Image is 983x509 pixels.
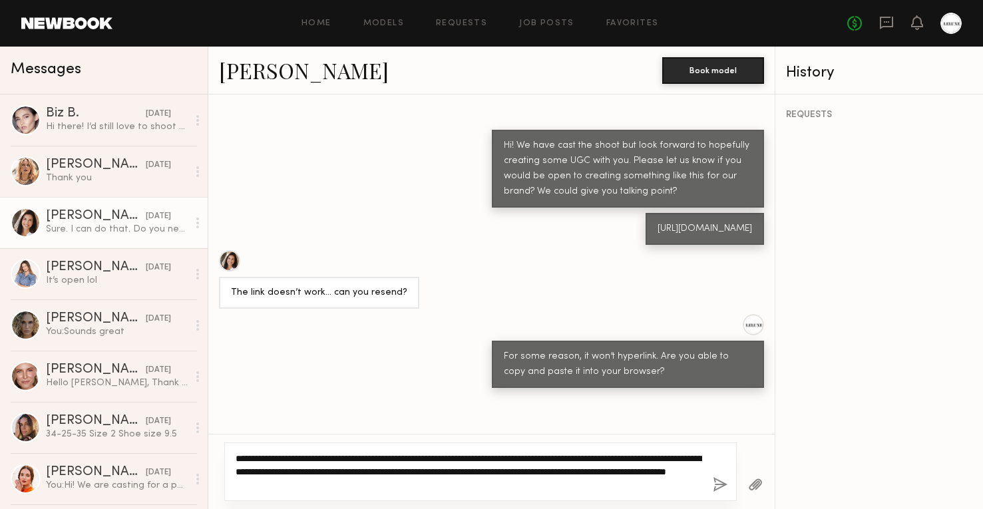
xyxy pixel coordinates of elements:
[46,312,146,325] div: [PERSON_NAME]
[146,159,171,172] div: [DATE]
[46,428,188,440] div: 34-25-35 Size 2 Shoe size 9.5
[231,285,407,301] div: The link doesn’t work… can you resend?
[46,363,146,377] div: [PERSON_NAME]
[46,466,146,479] div: [PERSON_NAME]
[46,172,188,184] div: Thank you
[46,107,146,120] div: Biz B.
[11,62,81,77] span: Messages
[219,56,389,85] a: [PERSON_NAME]
[46,415,146,428] div: [PERSON_NAME]
[146,261,171,274] div: [DATE]
[46,120,188,133] div: Hi there! I’d still love to shoot with you in the future, I hope everything is going great. 😊
[46,325,188,338] div: You: Sounds great
[46,223,188,236] div: Sure. I can do that. Do you need editing or just clips?
[786,65,972,81] div: History
[46,479,188,492] div: You: Hi! We are casting for a photo shoot [DATE][DATE] 9-12 DTLA. We are casting [DATE] in [GEOGR...
[301,19,331,28] a: Home
[504,349,752,380] div: For some reason, it won’t hyperlink. Are you able to copy and paste it into your browser?
[146,364,171,377] div: [DATE]
[606,19,659,28] a: Favorites
[146,415,171,428] div: [DATE]
[146,210,171,223] div: [DATE]
[146,313,171,325] div: [DATE]
[146,108,171,120] div: [DATE]
[662,64,764,75] a: Book model
[46,158,146,172] div: [PERSON_NAME]
[46,274,188,287] div: It’s open lol
[46,210,146,223] div: [PERSON_NAME]
[146,466,171,479] div: [DATE]
[662,57,764,84] button: Book model
[658,222,752,237] div: [URL][DOMAIN_NAME]
[46,261,146,274] div: [PERSON_NAME]
[504,138,752,200] div: Hi! We have cast the shoot but look forward to hopefully creating some UGC with you. Please let u...
[786,110,972,120] div: REQUESTS
[519,19,574,28] a: Job Posts
[46,377,188,389] div: Hello [PERSON_NAME], Thank you very much for your email! I would love to, but I will be out of to...
[363,19,404,28] a: Models
[436,19,487,28] a: Requests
